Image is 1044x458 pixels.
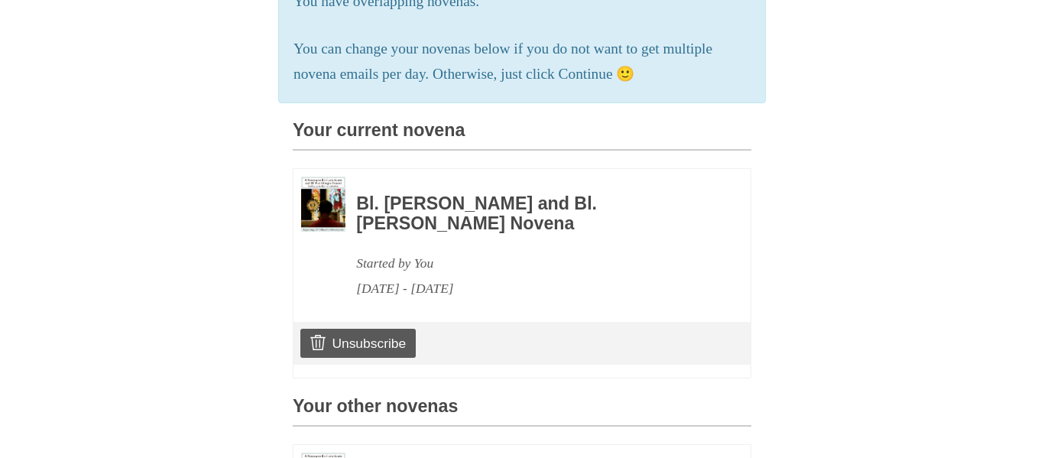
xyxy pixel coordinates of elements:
[356,251,709,276] div: Started by You
[356,276,709,301] div: [DATE] - [DATE]
[356,194,709,233] h3: Bl. [PERSON_NAME] and Bl. [PERSON_NAME] Novena
[300,329,416,358] a: Unsubscribe
[293,37,751,87] p: You can change your novenas below if you do not want to get multiple novena emails per day. Other...
[293,397,751,427] h3: Your other novenas
[301,177,345,232] img: Novena image
[293,121,751,151] h3: Your current novena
